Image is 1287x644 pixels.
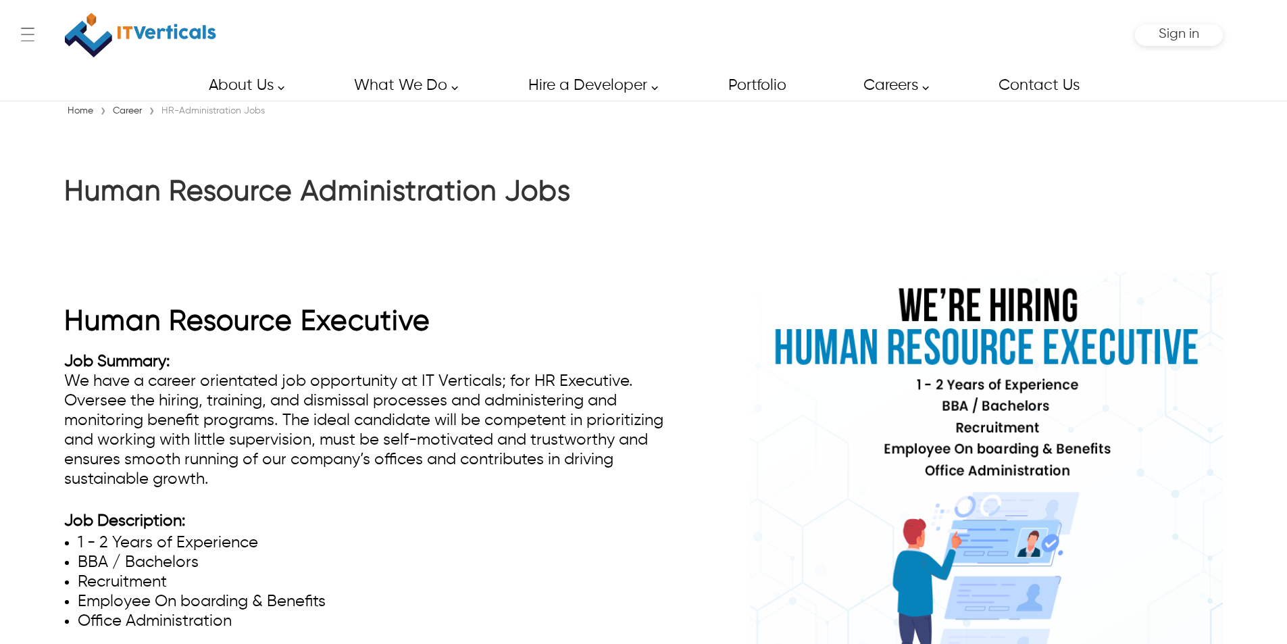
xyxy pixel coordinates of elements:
a: What We Do [338,70,465,101]
span: Sign in [1159,27,1199,41]
a: Human Resource Executive [64,307,430,336]
li: Office Administration [78,612,696,631]
a: Hire a Developer [513,70,665,101]
span: › [100,102,106,121]
span: › [149,102,155,121]
img: IT Verticals Inc [65,7,216,64]
a: Home [64,106,97,116]
strong: Job Description: [64,513,186,529]
li: 1 - 2 Years of Experience [78,533,696,553]
a: IT Verticals Inc [64,7,217,64]
div: HR-Administration Jobs [158,104,268,118]
a: Career [109,106,145,116]
li: BBA / Bachelors [78,553,696,572]
a: Contact Us [983,70,1094,101]
li: Employee On boarding & Benefits [78,592,696,612]
a: Sign in [1159,31,1199,40]
a: About Us [193,70,292,101]
a: Portfolio [713,70,801,101]
li: Recruitment [78,572,696,592]
a: Careers [848,70,936,101]
strong: Job Summary: [64,353,170,370]
h1: Human Resource Administration Jobs [64,174,875,211]
div: We have a career orientated job opportunity at IT Verticals; for HR Executive. Oversee the hiring... [64,352,696,631]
